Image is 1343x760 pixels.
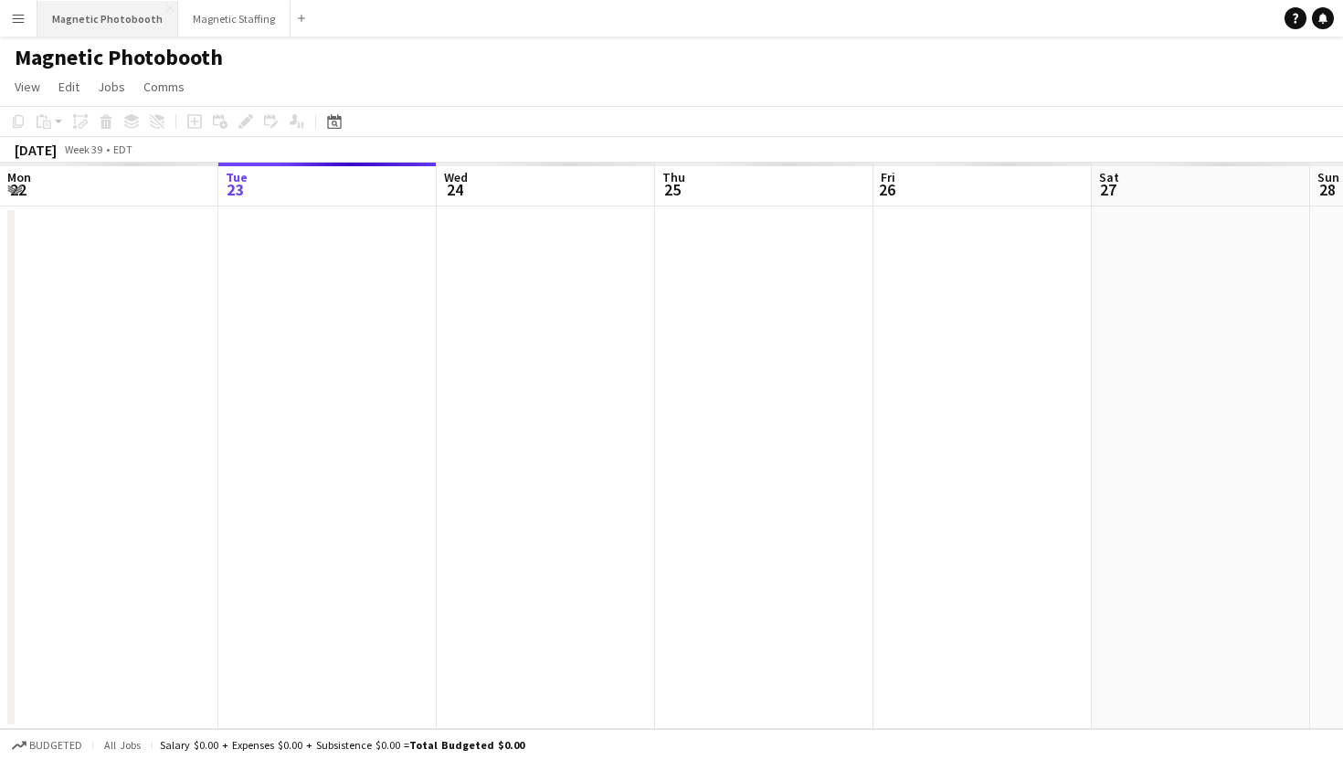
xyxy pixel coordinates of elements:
[878,179,895,200] span: 26
[1317,169,1339,185] span: Sun
[98,79,125,95] span: Jobs
[881,169,895,185] span: Fri
[178,1,291,37] button: Magnetic Staffing
[226,169,248,185] span: Tue
[160,738,524,752] div: Salary $0.00 + Expenses $0.00 + Subsistence $0.00 =
[7,169,31,185] span: Mon
[223,179,248,200] span: 23
[136,75,192,99] a: Comms
[113,142,132,156] div: EDT
[1315,179,1339,200] span: 28
[1096,179,1119,200] span: 27
[100,738,144,752] span: All jobs
[660,179,685,200] span: 25
[1099,169,1119,185] span: Sat
[409,738,524,752] span: Total Budgeted $0.00
[7,75,48,99] a: View
[662,169,685,185] span: Thu
[51,75,87,99] a: Edit
[15,79,40,95] span: View
[9,735,85,755] button: Budgeted
[444,169,468,185] span: Wed
[5,179,31,200] span: 22
[60,142,106,156] span: Week 39
[90,75,132,99] a: Jobs
[441,179,468,200] span: 24
[15,44,223,71] h1: Magnetic Photobooth
[29,739,82,752] span: Budgeted
[37,1,178,37] button: Magnetic Photobooth
[15,141,57,159] div: [DATE]
[143,79,185,95] span: Comms
[58,79,79,95] span: Edit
